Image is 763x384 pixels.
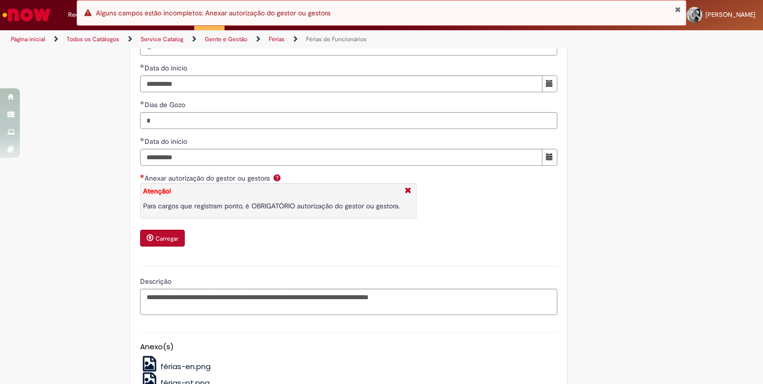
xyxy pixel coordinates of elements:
[140,75,542,92] input: Data do início 19 January 2026 Monday
[145,137,189,146] span: Data do início
[140,137,145,141] span: Obrigatório Preenchido
[402,186,414,196] i: Fechar More information Por question_anexo_obriatorio_registro_de_ponto
[140,277,173,286] span: Descrição
[160,361,211,372] span: férias-en.png
[96,8,330,17] span: Alguns campos estão incompletos: Anexar autorização do gestor ou gestora
[542,75,557,92] button: Mostrar calendário para Data do início
[140,343,557,351] h5: Anexo(s)
[7,30,501,49] ul: Trilhas de página
[140,149,542,166] input: Data do início 23 February 2026 Monday
[140,361,211,372] a: férias-en.png
[140,230,185,247] button: Carregar anexo de Anexar autorização do gestor ou gestora Required
[140,101,145,105] span: Obrigatório Preenchido
[675,5,681,13] button: Fechar Notificação
[205,35,247,43] a: Gente e Gestão
[143,201,400,211] p: Para cargos que registram ponto, é OBRIGATÓRIO autorização do gestor ou gestora.
[140,64,145,68] span: Obrigatório Preenchido
[1,5,52,25] img: ServiceNow
[68,10,103,20] span: Requisições
[705,10,756,19] span: [PERSON_NAME]
[140,112,557,129] input: Dias de Gozo
[67,35,119,43] a: Todos os Catálogos
[145,64,189,72] span: Data do início
[140,174,145,178] span: Necessários
[155,235,178,243] small: Carregar
[306,35,367,43] a: Férias de Funcionários
[11,35,45,43] a: Página inicial
[140,289,557,316] textarea: Descrição
[145,100,187,109] span: Dias de Gozo
[542,149,557,166] button: Mostrar calendário para Data do início
[143,187,171,195] strong: Atenção!
[271,174,283,182] span: Ajuda para Anexar autorização do gestor ou gestora
[141,35,183,43] a: Service Catalog
[269,35,285,43] a: Férias
[145,174,272,183] span: Anexar autorização do gestor ou gestora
